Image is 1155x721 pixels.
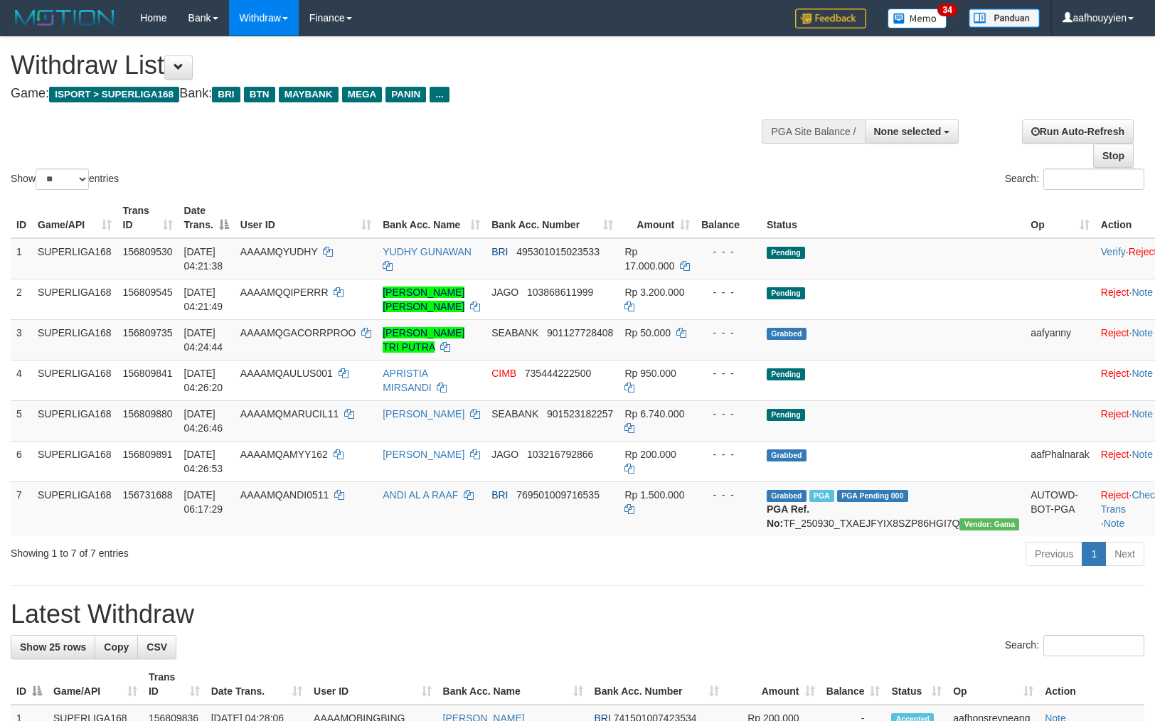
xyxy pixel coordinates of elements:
[123,408,173,420] span: 156809880
[11,635,95,659] a: Show 25 rows
[32,441,117,481] td: SUPERLIGA168
[137,635,176,659] a: CSV
[123,287,173,298] span: 156809545
[767,328,807,340] span: Grabbed
[1101,327,1129,338] a: Reject
[235,198,377,238] th: User ID: activate to sort column ascending
[767,287,805,299] span: Pending
[1132,327,1153,338] a: Note
[969,9,1040,28] img: panduan.png
[11,360,32,400] td: 4
[1101,408,1129,420] a: Reject
[624,246,674,272] span: Rp 17.000.000
[701,407,755,421] div: - - -
[95,635,138,659] a: Copy
[701,366,755,380] div: - - -
[206,664,308,705] th: Date Trans.: activate to sort column ascending
[947,664,1039,705] th: Op: activate to sort column ascending
[547,408,613,420] span: Copy 901523182257 to clipboard
[383,246,472,257] a: YUDHY GUNAWAN
[701,326,755,340] div: - - -
[11,540,471,560] div: Showing 1 to 7 of 7 entries
[491,449,518,460] span: JAGO
[20,641,86,653] span: Show 25 rows
[32,319,117,360] td: SUPERLIGA168
[383,327,464,353] a: [PERSON_NAME] TRI PUTRA
[123,489,173,501] span: 156731688
[491,287,518,298] span: JAGO
[1093,144,1134,168] a: Stop
[491,246,508,257] span: BRI
[1043,169,1144,190] input: Search:
[240,489,329,501] span: AAAAMQANDI0511
[486,198,619,238] th: Bank Acc. Number: activate to sort column ascending
[184,246,223,272] span: [DATE] 04:21:38
[383,449,464,460] a: [PERSON_NAME]
[11,238,32,279] td: 1
[761,198,1025,238] th: Status
[1101,489,1129,501] a: Reject
[11,600,1144,629] h1: Latest Withdraw
[1132,408,1153,420] a: Note
[767,490,807,502] span: Grabbed
[795,9,866,28] img: Feedback.jpg
[437,664,589,705] th: Bank Acc. Name: activate to sort column ascending
[761,481,1025,536] td: TF_250930_TXAEJFYIX8SZP86HGI7Q
[624,368,676,379] span: Rp 950.000
[837,490,908,502] span: PGA Pending
[48,664,143,705] th: Game/API: activate to sort column ascending
[1132,287,1153,298] a: Note
[32,279,117,319] td: SUPERLIGA168
[527,287,593,298] span: Copy 103868611999 to clipboard
[244,87,275,102] span: BTN
[143,664,206,705] th: Trans ID: activate to sort column ascending
[184,408,223,434] span: [DATE] 04:26:46
[184,327,223,353] span: [DATE] 04:24:44
[377,198,486,238] th: Bank Acc. Name: activate to sort column ascending
[767,247,805,259] span: Pending
[11,319,32,360] td: 3
[1005,635,1144,656] label: Search:
[308,664,437,705] th: User ID: activate to sort column ascending
[701,488,755,502] div: - - -
[767,503,809,529] b: PGA Ref. No:
[1025,198,1095,238] th: Op: activate to sort column ascending
[1132,368,1153,379] a: Note
[624,449,676,460] span: Rp 200.000
[767,449,807,461] span: Grabbed
[32,360,117,400] td: SUPERLIGA168
[725,664,820,705] th: Amount: activate to sort column ascending
[1026,542,1082,566] a: Previous
[865,119,959,144] button: None selected
[491,327,538,338] span: SEABANK
[32,238,117,279] td: SUPERLIGA168
[11,169,119,190] label: Show entries
[701,245,755,259] div: - - -
[240,287,329,298] span: AAAAMQQIPERRR
[525,368,591,379] span: Copy 735444222500 to clipboard
[123,368,173,379] span: 156809841
[701,285,755,299] div: - - -
[762,119,864,144] div: PGA Site Balance /
[11,664,48,705] th: ID: activate to sort column descending
[123,449,173,460] span: 156809891
[240,327,356,338] span: AAAAMQGACORRPROO
[383,408,464,420] a: [PERSON_NAME]
[11,87,756,101] h4: Game: Bank:
[1025,441,1095,481] td: aafPhalnarak
[491,489,508,501] span: BRI
[184,489,223,515] span: [DATE] 06:17:29
[385,87,426,102] span: PANIN
[11,51,756,80] h1: Withdraw List
[117,198,179,238] th: Trans ID: activate to sort column ascending
[147,641,167,653] span: CSV
[11,7,119,28] img: MOTION_logo.png
[279,87,339,102] span: MAYBANK
[1132,449,1153,460] a: Note
[624,287,684,298] span: Rp 3.200.000
[11,481,32,536] td: 7
[1025,319,1095,360] td: aafyanny
[1101,287,1129,298] a: Reject
[342,87,383,102] span: MEGA
[589,664,725,705] th: Bank Acc. Number: activate to sort column ascending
